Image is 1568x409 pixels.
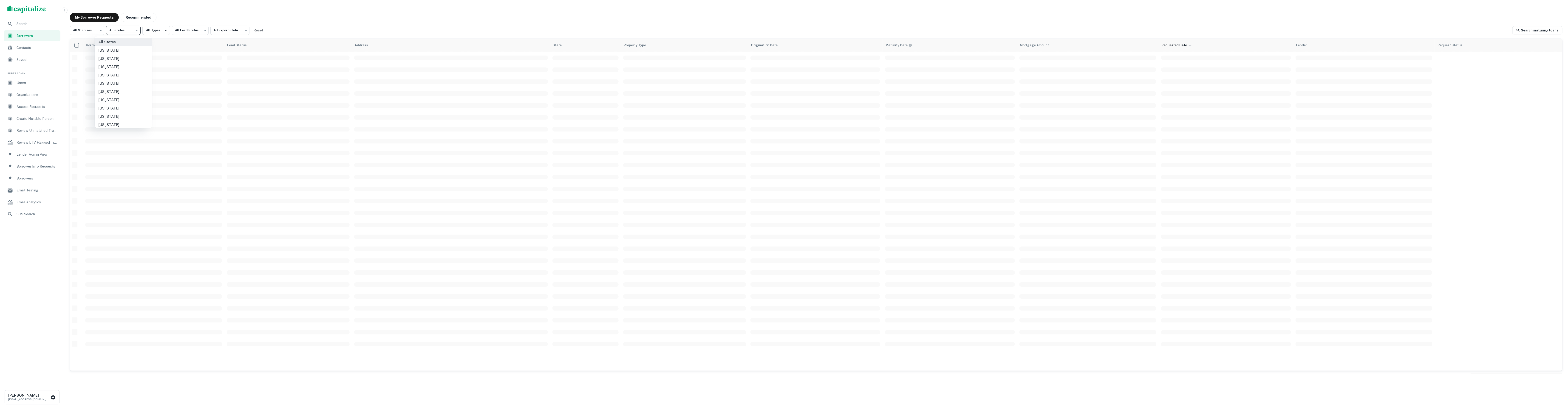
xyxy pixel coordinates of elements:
li: [US_STATE] [95,63,152,71]
li: [US_STATE] [95,79,152,88]
li: [US_STATE] [95,121,152,129]
li: [US_STATE] [95,55,152,63]
li: [US_STATE] [95,71,152,79]
li: [US_STATE] [95,112,152,121]
li: All States [95,38,152,46]
li: [US_STATE] [95,104,152,112]
iframe: Chat Widget [1545,372,1568,394]
li: [US_STATE] [95,88,152,96]
li: [US_STATE] [95,46,152,55]
li: [US_STATE] [95,96,152,104]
